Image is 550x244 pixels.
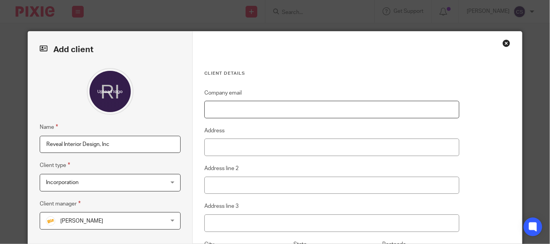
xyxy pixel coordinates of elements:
[40,199,81,208] label: Client manager
[204,70,459,77] h3: Client details
[46,216,55,226] img: siteIcon.png
[40,161,70,170] label: Client type
[40,43,181,56] h2: Add client
[503,39,510,47] div: Close this dialog window
[204,165,239,172] label: Address line 2
[204,89,242,97] label: Company email
[40,123,58,132] label: Name
[46,180,79,185] span: Incorporation
[204,202,239,210] label: Address line 3
[204,127,225,135] label: Address
[60,218,103,224] span: [PERSON_NAME]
